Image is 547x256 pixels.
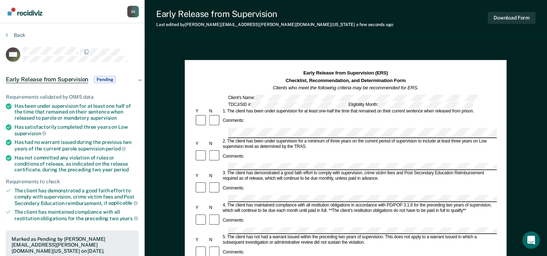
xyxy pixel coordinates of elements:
div: Has had no warrant issued during the previous two years of the current parole supervision [14,139,139,152]
button: Profile dropdown button [127,6,139,17]
div: Y [195,141,208,147]
span: supervision [90,115,117,121]
div: 5. The client has not had a warrant issued within the preceding two years of supervision. This do... [222,235,497,246]
div: 3. The client has demonstrated a good faith effort to comply with supervision, crime victim fees ... [222,171,497,182]
em: Clients who meet the following criteria may be recommended for ERS. [273,85,419,90]
div: Last edited by [PERSON_NAME][EMAIL_ADDRESS][PERSON_NAME][DOMAIN_NAME][US_STATE] [156,22,393,27]
div: 4. The client has maintained compliance with all restitution obligations in accordance with PD/PO... [222,202,497,213]
div: N [208,108,222,114]
div: J H [127,6,139,17]
div: Client's Name: [227,94,479,101]
div: Early Release from Supervision [156,9,393,19]
div: Open Intercom Messenger [522,231,540,249]
span: Early Release from Supervision [6,76,88,83]
img: Recidiviz [8,8,42,16]
div: Marked as Pending by [PERSON_NAME][EMAIL_ADDRESS][PERSON_NAME][DOMAIN_NAME][US_STATE] on [DATE]. [12,236,133,254]
div: Comments: [222,154,245,159]
div: Comments: [222,249,245,255]
div: The client has demonstrated a good faith effort to comply with supervision, crime victim fees and... [14,188,139,206]
div: Y [195,237,208,243]
div: Y [195,108,208,114]
strong: Early Release from Supervision (ERS) [303,71,388,76]
button: Download Form [488,12,535,24]
span: period [114,167,129,172]
span: a few seconds ago [356,22,393,27]
div: Has been under supervision for at least one half of the time that remained on their sentence when... [14,103,139,121]
div: 2. The client has been under supervision for a minimum of three years on the current period of su... [222,138,497,149]
span: supervision [14,131,46,136]
button: Back [6,32,25,38]
div: Comments: [222,218,245,223]
div: Requirements to check [6,179,139,185]
div: N [208,141,222,147]
span: Pending [94,76,116,83]
div: Comments: [222,118,245,124]
div: N [208,237,222,243]
div: Has satisfactorily completed three years on Low [14,124,139,136]
span: years [120,216,138,221]
div: N [208,173,222,179]
div: The client has maintained compliance with all restitution obligations for the preceding two [14,209,139,221]
div: Requirements validated by OIMS data [6,94,139,100]
div: Has not committed any violation of rules or conditions of release, as indicated on the release ce... [14,155,139,173]
div: Eligibility Month: [347,102,474,108]
div: TDCJ/SID #: [227,102,347,108]
span: period [106,146,126,152]
strong: Checklist, Recommendation, and Determination Form [286,78,406,83]
span: applicable [108,200,138,206]
div: Y [195,173,208,179]
div: Comments: [222,185,245,191]
div: Y [195,205,208,211]
div: 1. The client has been under supervision for at least one-half the time that remained on their cu... [222,108,497,114]
div: N [208,205,222,211]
